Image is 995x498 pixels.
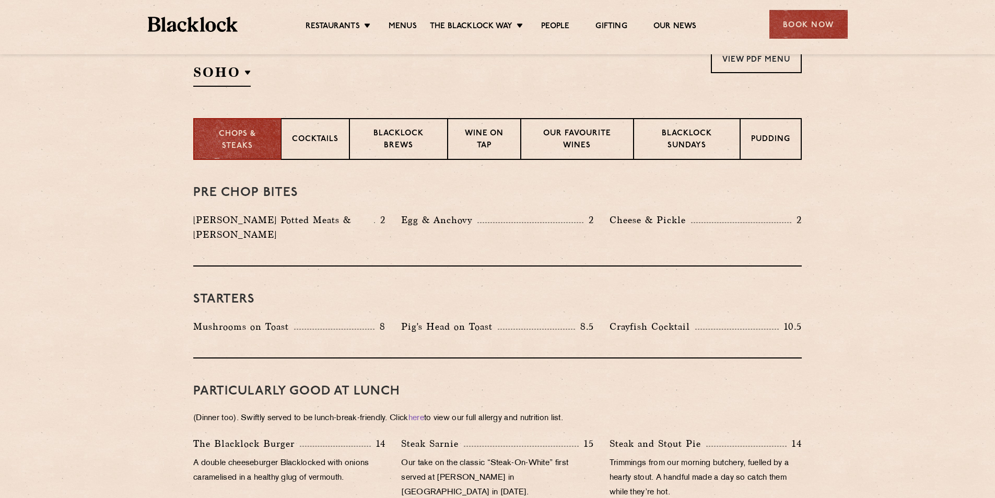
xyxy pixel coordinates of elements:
p: 2 [791,213,802,227]
p: Pig's Head on Toast [401,319,498,334]
p: 14 [787,437,802,450]
p: Cheese & Pickle [610,213,691,227]
p: 8 [374,320,385,333]
p: [PERSON_NAME] Potted Meats & [PERSON_NAME] [193,213,374,242]
p: Blacklock Sundays [645,128,729,153]
p: Steak and Stout Pie [610,436,706,451]
div: Book Now [769,10,848,39]
p: 14 [371,437,386,450]
img: BL_Textured_Logo-footer-cropped.svg [148,17,238,32]
h3: Pre Chop Bites [193,186,802,200]
p: Pudding [751,134,790,147]
p: Steak Sarnie [401,436,464,451]
a: The Blacklock Way [430,21,512,33]
p: Crayfish Cocktail [610,319,695,334]
p: 10.5 [779,320,802,333]
a: Our News [653,21,697,33]
p: Mushrooms on Toast [193,319,294,334]
p: Our favourite wines [532,128,622,153]
p: A double cheeseburger Blacklocked with onions caramelised in a healthy glug of vermouth. [193,456,385,485]
h3: Starters [193,293,802,306]
h2: SOHO [193,63,251,87]
p: Cocktails [292,134,338,147]
h3: PARTICULARLY GOOD AT LUNCH [193,385,802,398]
a: Gifting [595,21,627,33]
p: 2 [375,213,385,227]
a: Menus [389,21,417,33]
a: People [541,21,569,33]
p: Egg & Anchovy [401,213,477,227]
p: Blacklock Brews [360,128,437,153]
p: 2 [583,213,594,227]
p: 8.5 [575,320,594,333]
a: View PDF Menu [711,44,802,73]
a: here [408,414,424,422]
p: The Blacklock Burger [193,436,300,451]
p: 15 [579,437,594,450]
p: Wine on Tap [459,128,510,153]
p: Chops & Steaks [205,129,270,152]
a: Restaurants [306,21,360,33]
p: (Dinner too). Swiftly served to be lunch-break-friendly. Click to view our full allergy and nutri... [193,411,802,426]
